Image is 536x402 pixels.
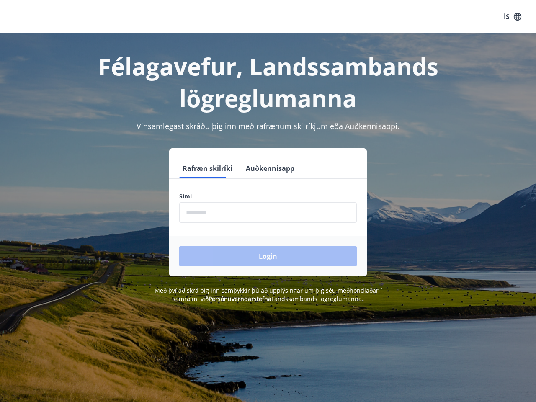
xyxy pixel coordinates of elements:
span: Vinsamlegast skráðu þig inn með rafrænum skilríkjum eða Auðkennisappi. [137,121,399,131]
h1: Félagavefur, Landssambands lögreglumanna [10,50,526,114]
button: Rafræn skilríki [179,158,236,178]
button: Auðkennisapp [242,158,298,178]
a: Persónuverndarstefna [209,295,271,303]
label: Sími [179,192,357,201]
span: Með því að skrá þig inn samþykkir þú að upplýsingar um þig séu meðhöndlaðar í samræmi við Landssa... [155,286,382,303]
button: ÍS [499,9,526,24]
